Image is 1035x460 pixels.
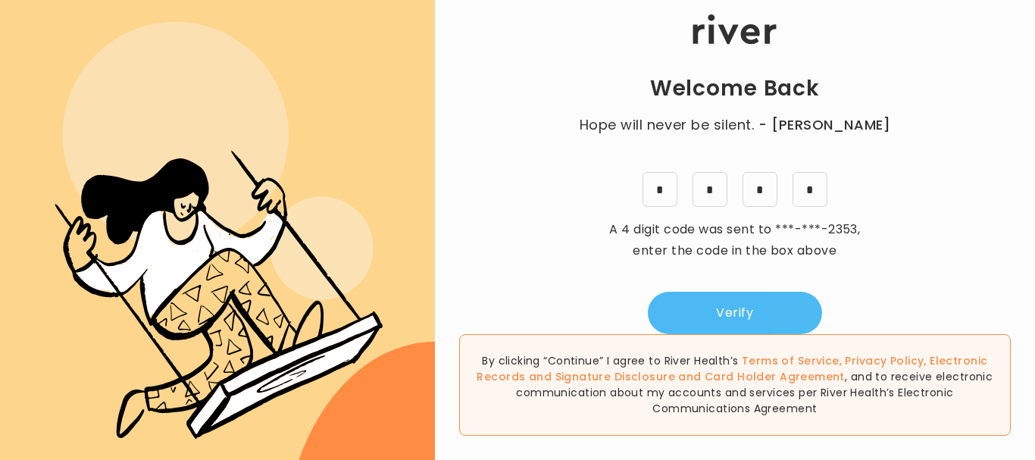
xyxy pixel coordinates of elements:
h1: Welcome Back [650,75,820,102]
a: Card Holder Agreement [705,369,845,384]
button: Verify [648,292,822,334]
input: 1 [693,172,727,207]
span: , , and [477,353,987,384]
a: Privacy Policy [845,353,924,368]
a: Electronic Records and Signature Disclosure [477,353,987,384]
span: A 4 digit code was sent to , enter the code in the box above [609,221,860,259]
input: 5 [743,172,777,207]
span: , and to receive electronic communication about my accounts and services per River Health’s Elect... [516,369,993,416]
input: 6 [793,172,827,207]
div: By clicking “Continue” I agree to River Health’s [459,334,1011,436]
span: - [PERSON_NAME] [758,114,890,136]
a: Terms of Service [742,353,840,368]
p: Hope will never be silent. [564,114,905,136]
input: 3 [643,172,677,207]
